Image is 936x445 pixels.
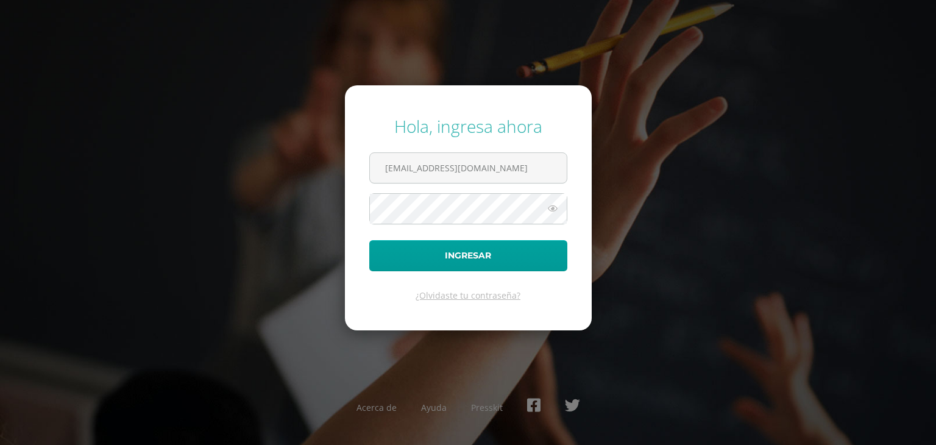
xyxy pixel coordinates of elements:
a: Acerca de [356,402,397,413]
div: Hola, ingresa ahora [369,115,567,138]
a: Presskit [471,402,503,413]
button: Ingresar [369,240,567,271]
a: ¿Olvidaste tu contraseña? [416,290,520,301]
a: Ayuda [421,402,447,413]
input: Correo electrónico o usuario [370,153,567,183]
